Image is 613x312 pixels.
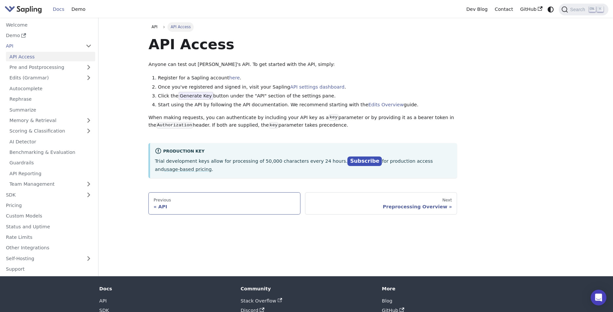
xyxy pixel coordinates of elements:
nav: Docs pages [148,192,457,215]
button: Switch between dark and light mode (currently system mode) [546,5,556,14]
div: More [382,286,514,292]
a: Pre and Postprocessing [6,63,95,72]
a: Edits (Grammar) [6,73,95,83]
div: Open Intercom Messenger [591,290,606,305]
a: Memory & Retrieval [6,116,95,125]
a: Rephrase [6,94,95,104]
li: Register for a Sapling account . [158,74,457,82]
a: API [99,298,107,303]
button: Expand sidebar category 'SDK' [82,190,95,199]
a: Docs [49,4,68,14]
h1: API Access [148,35,457,53]
a: Benchmarking & Evaluation [6,148,95,157]
p: Anyone can test out [PERSON_NAME]'s API. To get started with the API, simply: [148,61,457,69]
nav: Breadcrumbs [148,22,457,31]
a: Welcome [2,20,95,30]
a: Team Management [6,179,95,189]
div: Community [241,286,373,292]
a: Dev Blog [463,4,491,14]
code: Authorization [156,122,193,129]
li: Once you've registered and signed in, visit your Sapling . [158,83,457,91]
a: NextPreprocessing Overview [305,192,457,215]
span: API Access [167,22,194,31]
a: Other Integrations [2,243,95,253]
p: Trial development keys allow for processing of 50,000 characters every 24 hours. for production a... [155,157,452,173]
a: Demo [68,4,89,14]
button: Search (Ctrl+K) [559,4,608,15]
a: SDK [2,190,82,199]
p: When making requests, you can authenticate by including your API key as a parameter or by providi... [148,114,457,130]
a: Demo [2,31,95,40]
a: Stack Overflow [241,298,282,303]
span: Search [568,7,589,12]
a: API settings dashboard [290,84,344,90]
a: here [229,75,240,80]
a: Self-Hosting [2,254,95,263]
div: Previous [154,198,296,203]
a: Support [2,264,95,274]
img: Sapling.ai [5,5,42,14]
div: Docs [99,286,231,292]
span: Generate Key [179,92,213,100]
a: Status and Uptime [2,222,95,231]
a: API Access [6,52,95,61]
div: Preprocessing Overview [310,204,452,210]
button: Collapse sidebar category 'API' [82,41,95,51]
a: Edits Overview [368,102,404,107]
a: Autocomplete [6,84,95,93]
a: API [2,41,82,51]
div: API [154,204,296,210]
div: Next [310,198,452,203]
a: API Reporting [6,169,95,178]
a: Rate Limits [2,233,95,242]
a: usage-based pricing [164,167,212,172]
li: Click the button under the "API" section of the settings pane. [158,92,457,100]
a: Subscribe [347,156,382,166]
a: Contact [491,4,517,14]
span: API [152,25,158,29]
a: Sapling.ai [5,5,44,14]
li: Start using the API by following the API documentation. We recommend starting with the guide. [158,101,457,109]
div: Production Key [155,148,452,156]
a: API [148,22,161,31]
a: Summarize [6,105,95,114]
a: Guardrails [6,158,95,168]
a: Pricing [2,201,95,210]
a: Custom Models [2,211,95,221]
a: AI Detector [6,137,95,146]
code: key [269,122,278,129]
a: PreviousAPI [148,192,300,215]
code: key [329,114,338,121]
a: Scoring & Classification [6,126,95,136]
kbd: K [597,6,603,12]
a: GitHub [516,4,546,14]
a: Blog [382,298,392,303]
